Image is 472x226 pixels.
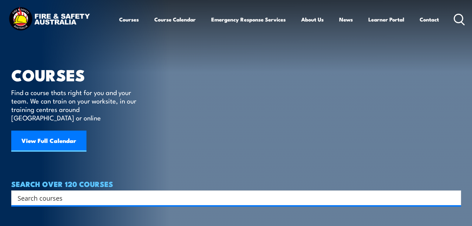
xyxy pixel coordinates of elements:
[368,11,404,28] a: Learner Portal
[11,68,147,81] h1: COURSES
[301,11,324,28] a: About Us
[211,11,286,28] a: Emergency Response Services
[18,193,446,203] input: Search input
[420,11,439,28] a: Contact
[11,131,86,152] a: View Full Calendar
[154,11,196,28] a: Course Calendar
[19,193,447,203] form: Search form
[11,180,461,188] h4: SEARCH OVER 120 COURSES
[339,11,353,28] a: News
[11,88,140,122] p: Find a course thats right for you and your team. We can train on your worksite, in our training c...
[449,193,459,203] button: Search magnifier button
[119,11,139,28] a: Courses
